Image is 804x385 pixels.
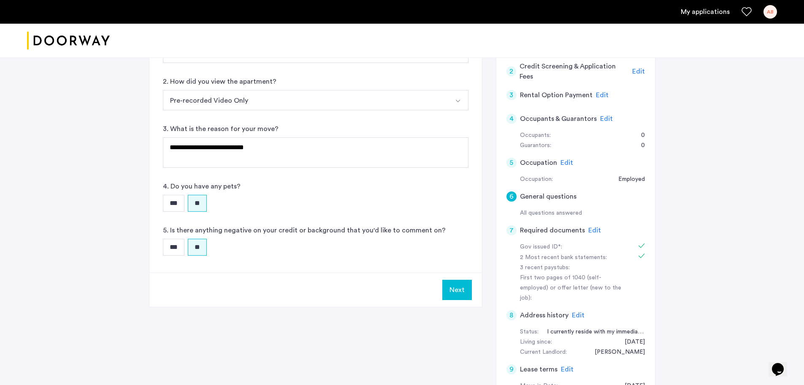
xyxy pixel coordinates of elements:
[520,114,597,124] h5: Occupants & Guarantors
[448,90,468,110] button: Select option
[506,225,517,235] div: 7
[442,280,472,300] button: Next
[561,366,574,373] span: Edit
[506,90,517,100] div: 3
[520,310,568,320] h5: Address history
[520,253,626,263] div: 2 Most recent bank statements:
[681,7,730,17] a: My application
[163,124,279,134] label: 3. What is the reason for your move?
[633,141,645,151] div: 0
[520,347,567,358] div: Current Landlord:
[520,141,551,151] div: Guarantors:
[588,227,601,234] span: Edit
[520,61,629,82] h5: Credit Screening & Application Fees
[506,364,517,374] div: 9
[610,175,645,185] div: Employed
[520,158,557,168] h5: Occupation
[520,131,551,141] div: Occupants:
[572,312,585,319] span: Edit
[520,327,539,337] div: Status:
[520,337,552,347] div: Living since:
[596,92,609,98] span: Edit
[163,181,241,191] label: 4. Do you have any pets?
[506,191,517,202] div: 6
[163,90,449,110] button: Select option
[633,131,645,141] div: 0
[539,327,645,337] div: I currently reside with my immediate family (owners of property) at this location
[163,225,446,235] label: 5. Is there anything negative on your credit or background that you'd like to comment on?
[520,364,558,374] h5: Lease terms
[506,310,517,320] div: 8
[616,337,645,347] div: 07/01/2025
[742,7,752,17] a: Favorites
[506,158,517,168] div: 5
[520,263,626,273] div: 3 recent paystubs:
[455,98,461,104] img: arrow
[600,115,613,122] span: Edit
[560,159,573,166] span: Edit
[520,242,626,252] div: Gov issued ID*:
[506,66,517,76] div: 2
[27,25,110,57] a: Cazamio logo
[520,191,577,202] h5: General questions
[632,68,645,75] span: Edit
[163,76,276,87] label: 2. How did you view the apartment?
[520,175,553,185] div: Occupation:
[520,208,645,218] div: All questions answered
[506,114,517,124] div: 4
[520,90,593,100] h5: Rental Option Payment
[769,351,796,377] iframe: chat widget
[27,25,110,57] img: logo
[763,5,777,19] div: AB
[520,273,626,303] div: First two pages of 1040 (self-employed) or offer letter (new to the job):
[520,225,585,235] h5: Required documents
[586,347,645,358] div: Cheryl Bard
